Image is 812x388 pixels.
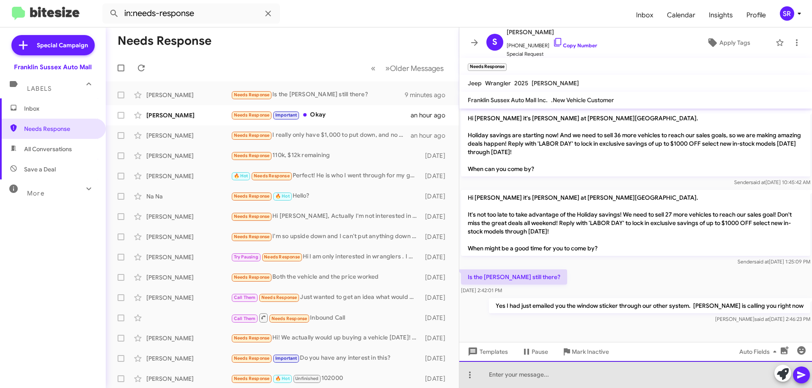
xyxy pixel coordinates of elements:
div: [PERSON_NAME] [146,354,231,363]
span: Pause [532,344,548,359]
div: [DATE] [421,354,452,363]
span: Needs Response [234,274,270,280]
span: Needs Response [234,153,270,158]
button: Mark Inactive [555,344,616,359]
div: Na Na [146,192,231,201]
p: Is the [PERSON_NAME] still there? [461,269,567,285]
div: I'm so upside down and I can't put anything down plus I can't go over 650 a month [231,232,421,241]
span: Important [275,112,297,118]
span: Special Campaign [37,41,88,49]
span: » [385,63,390,73]
span: Auto Fields [739,344,780,359]
span: Sender [DATE] 1:25:09 PM [738,258,810,265]
span: Needs Response [234,214,270,219]
span: [PERSON_NAME] [532,79,579,87]
span: [PHONE_NUMBER] [507,37,597,50]
div: [DATE] [421,374,452,383]
div: [DATE] [421,233,452,241]
div: [PERSON_NAME] [146,131,231,140]
div: Perfect! He is who I went through for my grand Cherokee [231,171,421,181]
span: Sender [DATE] 10:45:42 AM [734,179,810,185]
div: [PERSON_NAME] [146,111,231,119]
span: Older Messages [390,64,444,73]
button: Auto Fields [732,344,787,359]
div: 9 minutes ago [405,91,452,99]
div: an hour ago [411,131,452,140]
span: [DATE] 2:42:01 PM [461,287,502,293]
span: Templates [466,344,508,359]
span: Save a Deal [24,165,56,174]
span: 🔥 Hot [275,376,290,381]
div: 102000 [231,374,421,383]
div: Hi l am only interested in wranglers . I will check out what you have on line before I come in . ... [231,252,421,262]
span: Franklin Sussex Auto Mall Inc. [468,96,548,104]
span: All Conversations [24,145,72,153]
span: Unfinished [295,376,318,381]
span: 🔥 Hot [275,193,290,199]
span: Call Them [234,316,256,321]
div: [PERSON_NAME] [146,233,231,241]
span: said at [751,179,765,185]
div: [DATE] [421,212,452,221]
div: Inbound Call [231,312,421,323]
span: Needs Response [234,234,270,239]
div: I really only have $1,000 to put down, and no co signer. I really don't have a way to you and was... [231,130,411,140]
div: [PERSON_NAME] [146,212,231,221]
span: Needs Response [234,112,270,118]
span: Calendar [660,3,702,27]
div: Franklin Sussex Auto Mall [14,63,92,71]
div: Hi! We actually would up buying a vehicle [DATE]! Thank you again for following up! [231,333,421,343]
div: Hello? [231,191,421,201]
div: [DATE] [421,253,452,261]
div: [PERSON_NAME] [146,152,231,160]
div: [PERSON_NAME] [146,253,231,261]
small: Needs Response [468,63,507,71]
div: [DATE] [421,273,452,282]
button: Previous [366,60,381,77]
a: Inbox [629,3,660,27]
button: Templates [459,344,515,359]
span: Needs Response [234,193,270,199]
div: [PERSON_NAME] [146,334,231,342]
span: Needs Response [234,133,270,138]
button: Pause [515,344,555,359]
span: said at [754,258,769,265]
h1: Needs Response [118,34,211,48]
span: Call Them [234,295,256,300]
div: [DATE] [421,152,452,160]
div: an hour ago [411,111,452,119]
span: Needs Response [234,355,270,361]
div: [PERSON_NAME] [146,172,231,180]
div: Just wanted to get an idea what would be the right direction to go in [231,293,421,302]
a: Insights [702,3,740,27]
div: [DATE] [421,334,452,342]
span: 2025 [514,79,528,87]
p: Hi [PERSON_NAME] it's [PERSON_NAME] at [PERSON_NAME][GEOGRAPHIC_DATA]. It's not too late to take ... [461,190,810,256]
a: Profile [740,3,773,27]
div: [PERSON_NAME] [146,293,231,302]
span: Needs Response [264,254,300,260]
span: Needs Response [261,295,297,300]
span: Try Pausing [234,254,258,260]
div: [PERSON_NAME] [146,273,231,282]
span: Jeep [468,79,482,87]
span: Apply Tags [719,35,750,50]
span: Needs Response [254,173,290,179]
div: Okay [231,110,411,120]
div: Is the [PERSON_NAME] still there? [231,90,405,100]
button: Apply Tags [685,35,771,50]
button: SR [773,6,803,21]
span: Needs Response [234,376,270,381]
span: Special Request [507,50,597,58]
span: Needs Response [234,92,270,98]
span: S [492,35,497,49]
div: Hi [PERSON_NAME], Actually I'm not interested in a vehicle I had a question about the job opening... [231,212,421,221]
div: [PERSON_NAME] [146,91,231,99]
span: More [27,190,44,197]
input: Search [102,3,280,24]
span: Needs Response [234,335,270,341]
nav: Page navigation example [366,60,449,77]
